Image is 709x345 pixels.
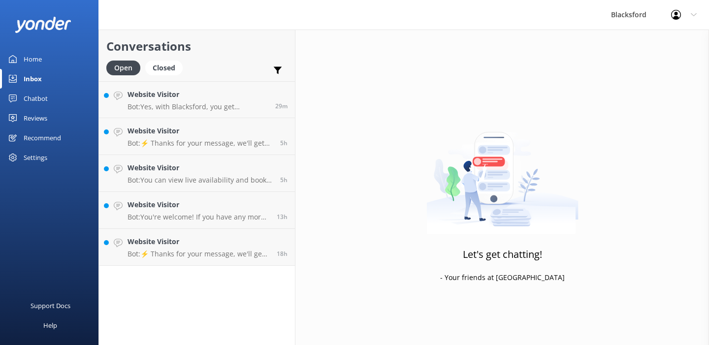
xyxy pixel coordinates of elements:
p: - Your friends at [GEOGRAPHIC_DATA] [440,272,565,283]
a: Website VisitorBot:⚡ Thanks for your message, we'll get back to you as soon as we can. You're als... [99,118,295,155]
p: Bot: ⚡ Thanks for your message, we'll get back to you as soon as we can. You're also welcome to k... [128,250,269,258]
h4: Website Visitor [128,199,269,210]
h4: Website Visitor [128,125,273,136]
div: Closed [145,61,183,75]
p: Bot: Yes, with Blacksford, you get unlimited mileage and generator use at no additional cost! [128,102,268,111]
a: Closed [145,62,188,73]
p: Bot: You're welcome! If you have any more questions, feel free to ask. [128,213,269,221]
a: Website VisitorBot:You're welcome! If you have any more questions, feel free to ask.13h [99,192,295,229]
a: Open [106,62,145,73]
img: yonder-white-logo.png [15,17,71,33]
div: Recommend [24,128,61,148]
div: Reviews [24,108,47,128]
div: Inbox [24,69,42,89]
span: Sep 23 2025 05:15am (UTC -06:00) America/Chihuahua [280,139,288,147]
h4: Website Visitor [128,89,268,100]
div: Support Docs [31,296,70,315]
p: Bot: You can view live availability and book your RV online by visiting [URL][DOMAIN_NAME]. You c... [128,176,273,185]
div: Settings [24,148,47,167]
img: artwork of a man stealing a conversation from at giant smartphone [426,111,579,234]
a: Website VisitorBot:You can view live availability and book your RV online by visiting [URL][DOMAI... [99,155,295,192]
h2: Conversations [106,37,288,56]
div: Open [106,61,140,75]
h4: Website Visitor [128,236,269,247]
a: Website VisitorBot:⚡ Thanks for your message, we'll get back to you as soon as we can. You're als... [99,229,295,266]
p: Bot: ⚡ Thanks for your message, we'll get back to you as soon as we can. You're also welcome to k... [128,139,273,148]
h4: Website Visitor [128,162,273,173]
a: Website VisitorBot:Yes, with Blacksford, you get unlimited mileage and generator use at no additi... [99,81,295,118]
span: Sep 23 2025 09:49am (UTC -06:00) America/Chihuahua [275,102,288,110]
div: Help [43,315,57,335]
div: Chatbot [24,89,48,108]
span: Sep 22 2025 03:41pm (UTC -06:00) America/Chihuahua [277,250,288,258]
span: Sep 23 2025 04:42am (UTC -06:00) America/Chihuahua [280,176,288,184]
span: Sep 22 2025 08:19pm (UTC -06:00) America/Chihuahua [277,213,288,221]
h3: Let's get chatting! [463,247,542,262]
div: Home [24,49,42,69]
